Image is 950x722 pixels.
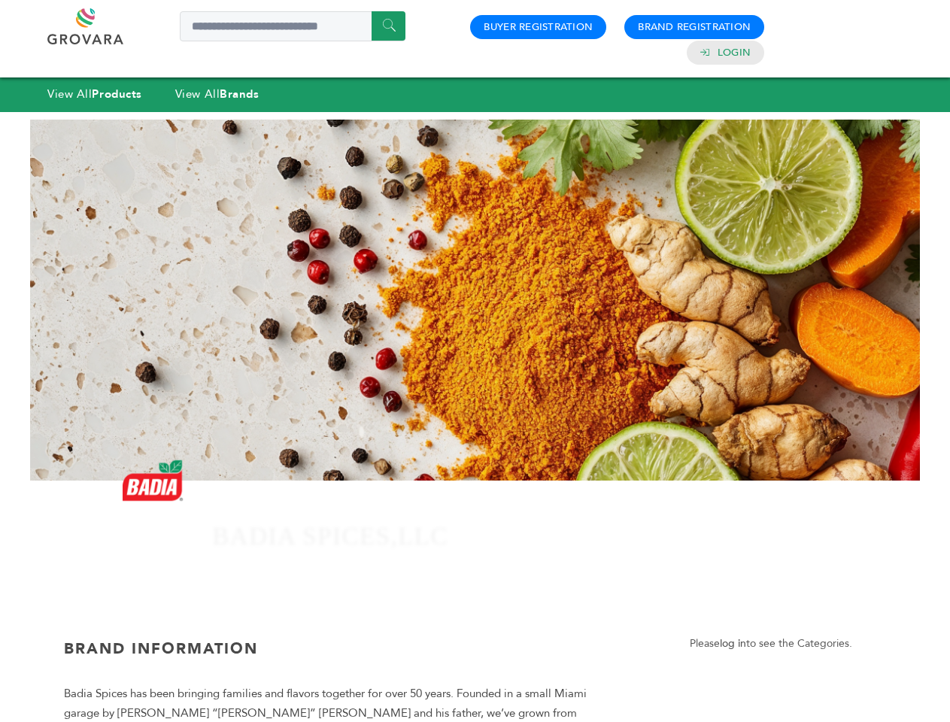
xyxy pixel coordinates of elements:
input: Search a product or brand... [180,11,405,41]
a: View AllBrands [175,86,260,102]
strong: Products [92,86,141,102]
strong: Brands [220,86,259,102]
img: BADIA SPICES,LLC Logo [123,450,183,511]
a: Login [718,46,751,59]
p: Please to see the Categories. [652,635,890,653]
a: Buyer Registration [484,20,593,34]
a: log in [720,636,746,651]
h3: Brand Information [64,639,599,671]
a: View AllProducts [47,86,142,102]
a: Brand Registration [638,20,751,34]
h1: BADIA SPICES,LLC [212,498,448,572]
